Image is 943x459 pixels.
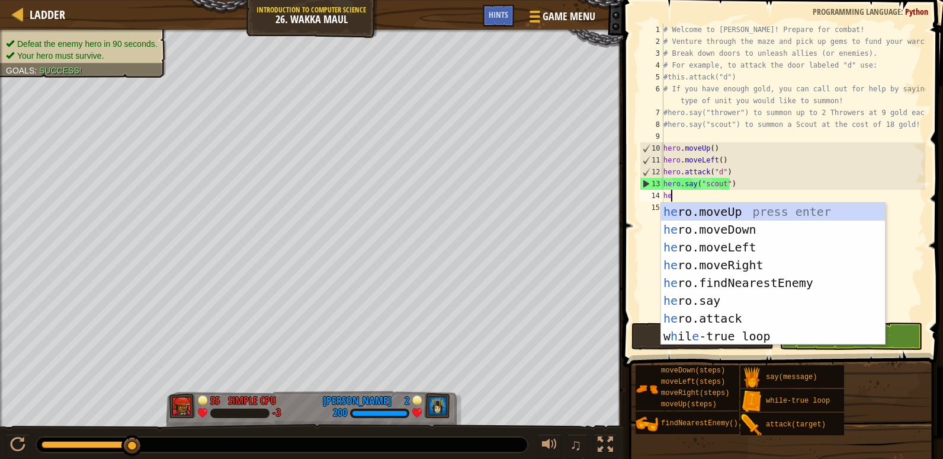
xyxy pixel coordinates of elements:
div: 3 [640,47,663,59]
span: findNearestEnemy() [661,419,738,428]
div: 8 [640,119,663,130]
div: -3 [272,408,281,419]
span: while-true loop [766,397,830,405]
span: Done [835,326,866,345]
div: 2 [397,393,409,404]
span: Goals [6,66,34,75]
div: 4 [640,59,663,71]
span: Defeat the enemy hero in 90 seconds. [17,39,158,49]
span: : [34,66,39,75]
img: thang_avatar_frame.png [169,394,195,419]
div: 2 [640,36,663,47]
div: 15 [640,202,663,213]
span: ♫ [570,436,582,454]
button: Game Menu [520,5,602,33]
span: moveUp(steps) [661,400,717,409]
span: moveRight(steps) [661,389,729,397]
span: Hints [489,9,508,20]
img: portrait.png [740,366,763,389]
div: 13 [640,178,663,190]
div: 12 [640,166,663,178]
span: attack(target) [766,420,826,429]
span: Your hero must survive. [17,51,104,60]
span: Game Menu [543,9,595,24]
span: Ladder [30,7,65,23]
img: portrait.png [636,413,658,435]
img: portrait.png [636,378,658,400]
button: Run ⇧↵ [631,323,774,350]
div: 200 [333,408,347,419]
button: Toggle fullscreen [594,434,617,458]
div: 10 [640,142,663,154]
span: : [901,6,905,17]
li: Your hero must survive. [6,50,158,62]
div: 5 [640,71,663,83]
button: Adjust volume [538,434,562,458]
span: Python [905,6,928,17]
span: say(message) [766,373,817,381]
li: Defeat the enemy hero in 90 seconds. [6,38,158,50]
span: Programming language [813,6,901,17]
div: 7 [640,107,663,119]
img: portrait.png [740,414,763,436]
div: 6 [640,83,663,107]
div: 55 [210,393,222,404]
div: 9 [640,130,663,142]
span: moveDown(steps) [661,366,725,375]
a: Ladder [24,7,65,23]
span: moveLeft(steps) [661,378,725,386]
img: portrait.png [740,390,763,413]
div: 11 [640,154,663,166]
div: 14 [640,190,663,202]
span: Success! [39,66,82,75]
div: [PERSON_NAME] [323,393,392,409]
button: ♫ [567,434,588,458]
div: Simple CPU [228,393,276,409]
div: 1 [640,24,663,36]
img: thang_avatar_frame.png [424,394,450,419]
button: Ctrl + P: Play [6,434,30,458]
